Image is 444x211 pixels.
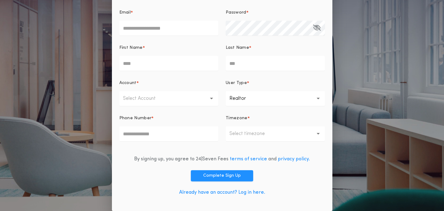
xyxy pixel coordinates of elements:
[123,95,166,102] p: Select Account
[226,21,325,36] input: Password*
[134,155,310,163] div: By signing up, you agree to 24|Seven Fees and
[179,190,265,195] a: Already have an account? Log in here.
[119,91,219,106] button: Select Account
[313,21,321,36] button: Password*
[119,21,219,36] input: Email*
[226,56,325,71] input: Last Name*
[229,95,256,102] p: Realtor
[119,80,137,86] p: Account
[226,115,248,121] p: Timezone
[230,157,267,162] a: terms of service
[119,45,143,51] p: First Name
[119,126,219,141] input: Phone Number*
[191,170,253,181] button: Complete Sign Up
[226,80,247,86] p: User Type
[229,130,275,137] p: Select timezone
[226,45,249,51] p: Last Name
[119,56,219,71] input: First Name*
[226,91,325,106] button: Realtor
[226,126,325,141] button: Select timezone
[119,115,152,121] p: Phone Number
[226,10,246,16] p: Password
[278,157,310,162] a: privacy policy.
[119,10,131,16] p: Email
